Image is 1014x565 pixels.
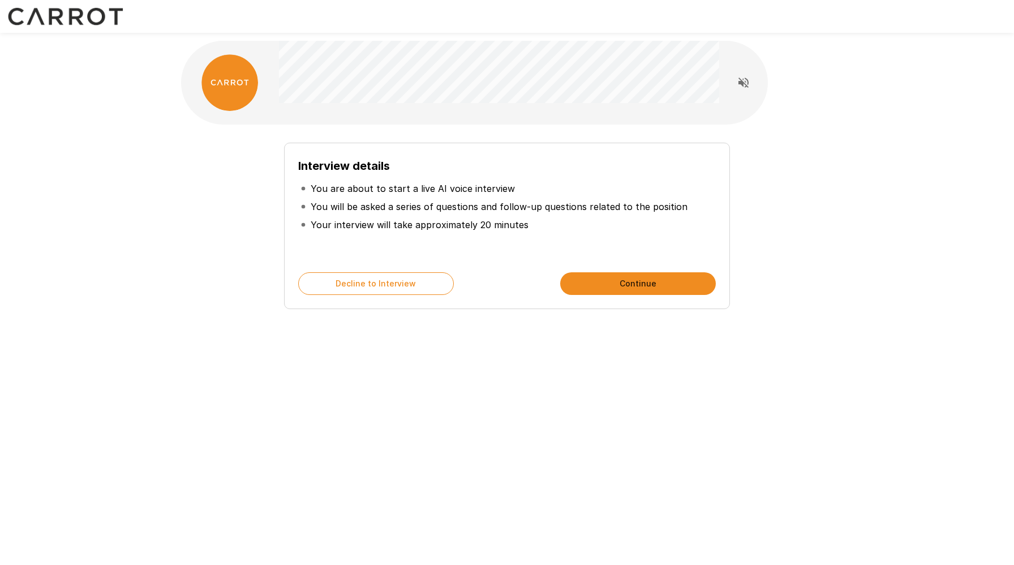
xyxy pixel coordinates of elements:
[311,218,529,232] p: Your interview will take approximately 20 minutes
[298,159,390,173] b: Interview details
[560,272,716,295] button: Continue
[311,182,515,195] p: You are about to start a live AI voice interview
[201,54,258,111] img: carrot_logo.png
[311,200,688,213] p: You will be asked a series of questions and follow-up questions related to the position
[298,272,454,295] button: Decline to Interview
[732,71,755,94] button: Read questions aloud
